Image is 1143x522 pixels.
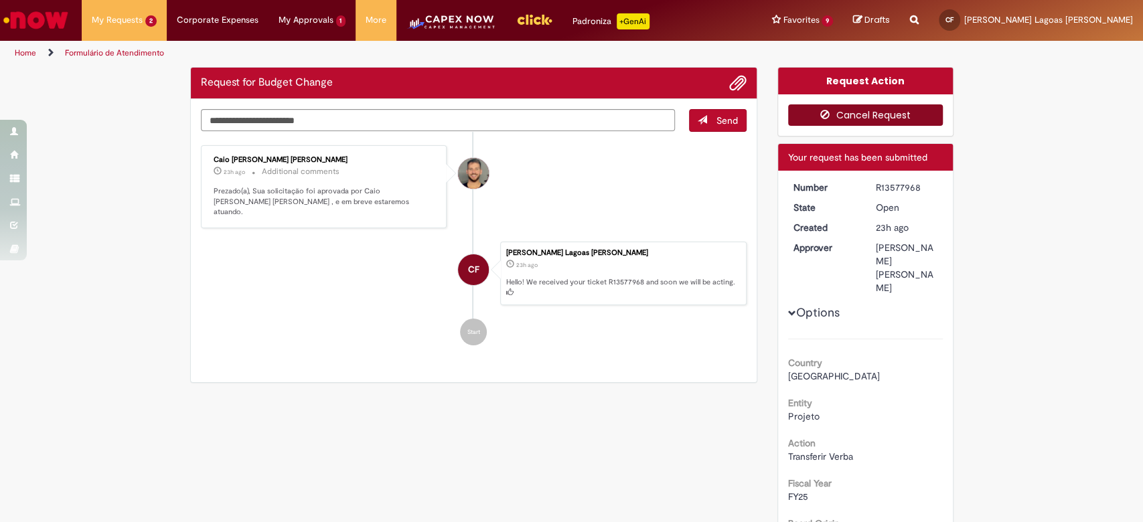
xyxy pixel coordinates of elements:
small: Additional comments [262,166,339,177]
span: CF [945,15,954,24]
a: Formulário de Atendimento [65,48,164,58]
span: 23h ago [876,222,909,234]
span: 23h ago [224,168,245,176]
div: [PERSON_NAME] [PERSON_NAME] [876,241,938,294]
div: Request Action [778,68,953,94]
span: Corporate Expenses [177,13,258,27]
time: 29/09/2025 15:57:31 [876,222,909,234]
img: click_logo_yellow_360x200.png [516,9,552,29]
span: More [366,13,386,27]
span: 9 [822,15,833,27]
img: ServiceNow [1,7,70,33]
button: Send [689,109,747,132]
span: [PERSON_NAME] Lagoas [PERSON_NAME] [964,14,1133,25]
time: 29/09/2025 15:58:35 [224,168,245,176]
p: +GenAi [617,13,650,29]
span: 23h ago [516,261,538,269]
dt: Number [783,181,866,194]
time: 29/09/2025 15:57:31 [516,261,538,269]
ul: Page breadcrumbs [10,41,752,66]
div: Caio Jose De Lima Antonio [458,158,489,189]
span: Favorites [783,13,819,27]
b: Action [788,437,816,449]
button: Cancel Request [788,104,943,126]
dt: Approver [783,241,866,254]
span: 2 [145,15,157,27]
button: Add attachments [729,74,747,92]
span: 1 [336,15,346,27]
span: My Requests [92,13,143,27]
span: Send [716,114,738,126]
div: Padroniza [573,13,650,29]
textarea: Type your message here... [201,109,676,132]
p: Hello! We received your ticket R13577968 and soon we will be acting. [506,277,739,298]
span: FY25 [788,491,808,503]
dt: Created [783,221,866,234]
li: Caroline Leite Lagoas Figueiredo [201,242,747,306]
b: Fiscal Year [788,477,832,489]
h2: Request for Budget Change Ticket history [201,77,333,89]
div: Caio [PERSON_NAME] [PERSON_NAME] [214,156,437,164]
a: Home [15,48,36,58]
span: CF [468,254,479,286]
ul: Ticket history [201,132,747,359]
a: Drafts [853,14,890,27]
div: Open [876,201,938,214]
b: Country [788,357,822,369]
div: [PERSON_NAME] Lagoas [PERSON_NAME] [506,249,739,257]
span: Transferir Verba [788,450,853,462]
span: [GEOGRAPHIC_DATA] [788,370,880,382]
dt: State [783,201,866,214]
p: Prezado(a), Sua solicitação foi aprovada por Caio [PERSON_NAME] [PERSON_NAME] , e em breve estare... [214,186,437,217]
div: Caroline Leite Lagoas Figueiredo [458,254,489,285]
b: Entity [788,397,812,409]
span: Drafts [864,13,890,26]
div: R13577968 [876,181,938,194]
span: Your request has been submitted [788,151,927,163]
span: My Approvals [279,13,333,27]
span: Projeto [788,410,820,422]
img: CapexLogo5.png [406,13,496,40]
div: 29/09/2025 15:57:31 [876,221,938,234]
